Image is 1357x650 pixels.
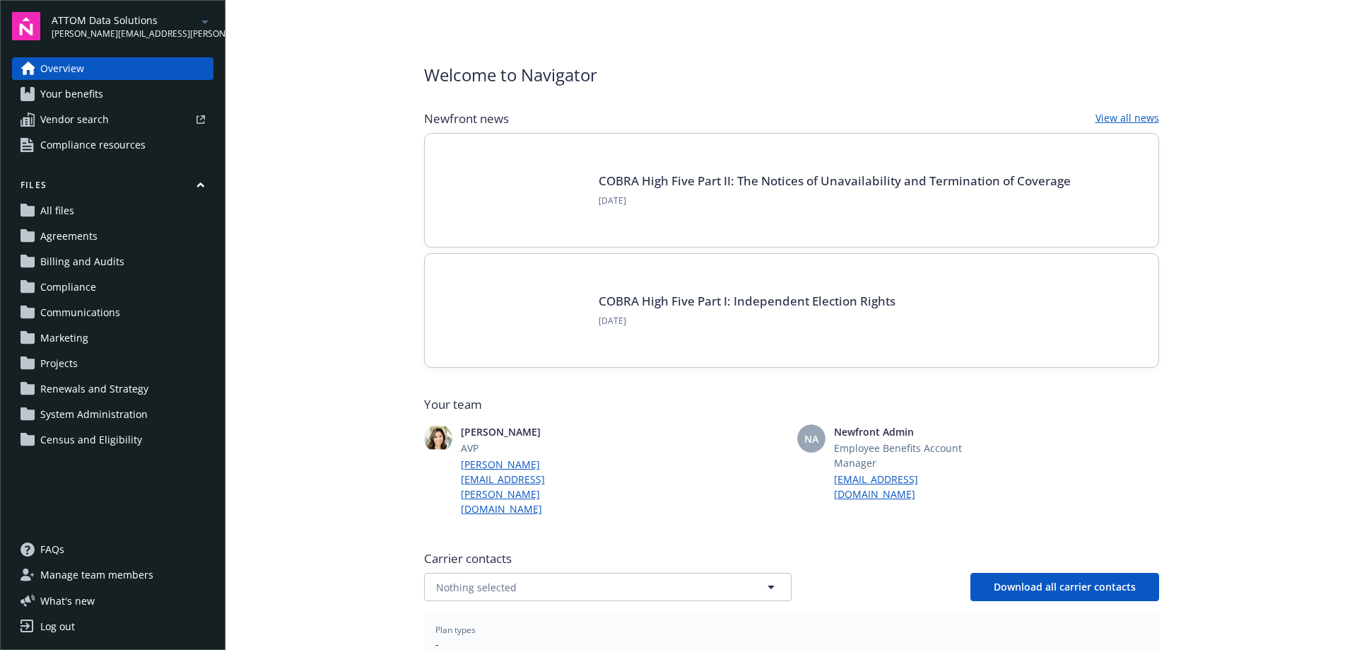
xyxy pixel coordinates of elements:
a: Communications [12,301,213,324]
a: COBRA High Five Part I: Independent Election Rights [599,293,895,309]
a: All files [12,199,213,222]
span: Vendor search [40,108,109,131]
span: NA [804,431,818,446]
span: Compliance resources [40,134,146,156]
button: What's new [12,593,117,608]
span: [PERSON_NAME] [461,424,599,439]
span: System Administration [40,403,148,426]
img: navigator-logo.svg [12,12,40,40]
span: ATTOM Data Solutions [52,13,196,28]
button: Files [12,179,213,197]
a: arrowDropDown [196,13,213,30]
a: [PERSON_NAME][EMAIL_ADDRESS][PERSON_NAME][DOMAIN_NAME] [461,457,599,516]
a: Census and Eligibility [12,429,213,451]
a: Agreements [12,225,213,248]
button: Download all carrier contacts [970,573,1159,601]
span: Your team [424,396,1159,413]
a: COBRA High Five Part II: The Notices of Unavailability and Termination of Coverage [599,173,1071,189]
a: Projects [12,352,213,375]
button: ATTOM Data Solutions[PERSON_NAME][EMAIL_ADDRESS][PERSON_NAME][DOMAIN_NAME]arrowDropDown [52,12,213,40]
a: Compliance resources [12,134,213,156]
span: AVP [461,441,599,455]
a: FAQs [12,538,213,561]
span: Marketing [40,327,88,349]
div: Log out [40,615,75,638]
span: Manage team members [40,564,153,586]
a: Your benefits [12,83,213,105]
span: Your benefits [40,83,103,105]
span: Newfront Admin [834,424,973,439]
img: Card Image - EB Compliance Insights.png [447,156,582,224]
span: Billing and Audits [40,250,124,273]
span: [DATE] [599,315,895,327]
span: All files [40,199,74,222]
span: [DATE] [599,195,1071,207]
a: Billing and Audits [12,250,213,273]
a: Marketing [12,327,213,349]
span: Nothing selected [436,580,517,595]
span: What ' s new [40,593,95,608]
span: Census and Eligibility [40,429,142,451]
span: Download all carrier contacts [994,580,1136,593]
span: Welcome to Navigator [424,62,597,88]
a: Manage team members [12,564,213,586]
span: [PERSON_NAME][EMAIL_ADDRESS][PERSON_NAME][DOMAIN_NAME] [52,28,196,40]
a: Overview [12,57,213,80]
span: Overview [40,57,84,80]
button: Nothing selected [424,573,792,601]
span: Communications [40,301,120,324]
a: View all news [1095,110,1159,127]
img: BLOG-Card Image - Compliance - COBRA High Five Pt 1 07-18-25.jpg [447,277,582,344]
span: Newfront news [424,110,509,127]
span: Plan types [435,624,1148,637]
span: Renewals and Strategy [40,378,148,400]
img: photo [424,424,452,453]
span: FAQs [40,538,64,561]
a: [EMAIL_ADDRESS][DOMAIN_NAME] [834,472,973,501]
a: System Administration [12,403,213,426]
span: Carrier contacts [424,550,1159,567]
a: Compliance [12,276,213,298]
span: Compliance [40,276,96,298]
span: Agreements [40,225,98,248]
span: Employee Benefits Account Manager [834,441,973,470]
a: Vendor search [12,108,213,131]
span: Projects [40,352,78,375]
a: Renewals and Strategy [12,378,213,400]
